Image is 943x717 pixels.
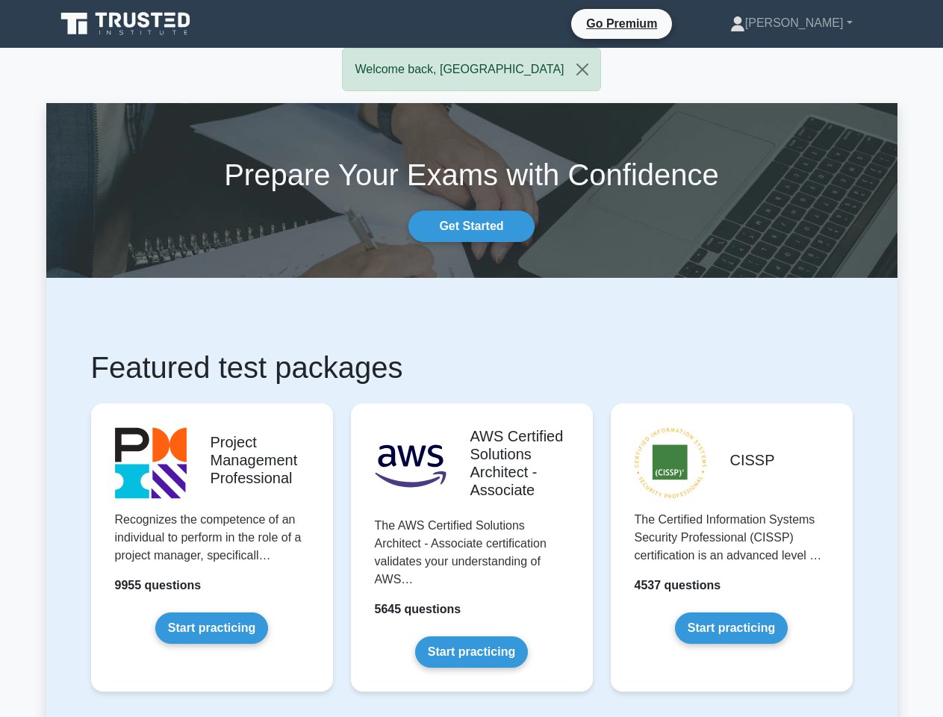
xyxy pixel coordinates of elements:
a: Get Started [408,211,534,242]
a: Start practicing [675,612,788,644]
a: [PERSON_NAME] [694,8,888,38]
h1: Prepare Your Exams with Confidence [46,157,897,193]
h1: Featured test packages [91,350,853,385]
a: Start practicing [415,636,528,668]
a: Go Premium [577,14,666,33]
button: Close [564,49,600,90]
div: Welcome back, [GEOGRAPHIC_DATA] [342,48,600,91]
a: Start practicing [155,612,268,644]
